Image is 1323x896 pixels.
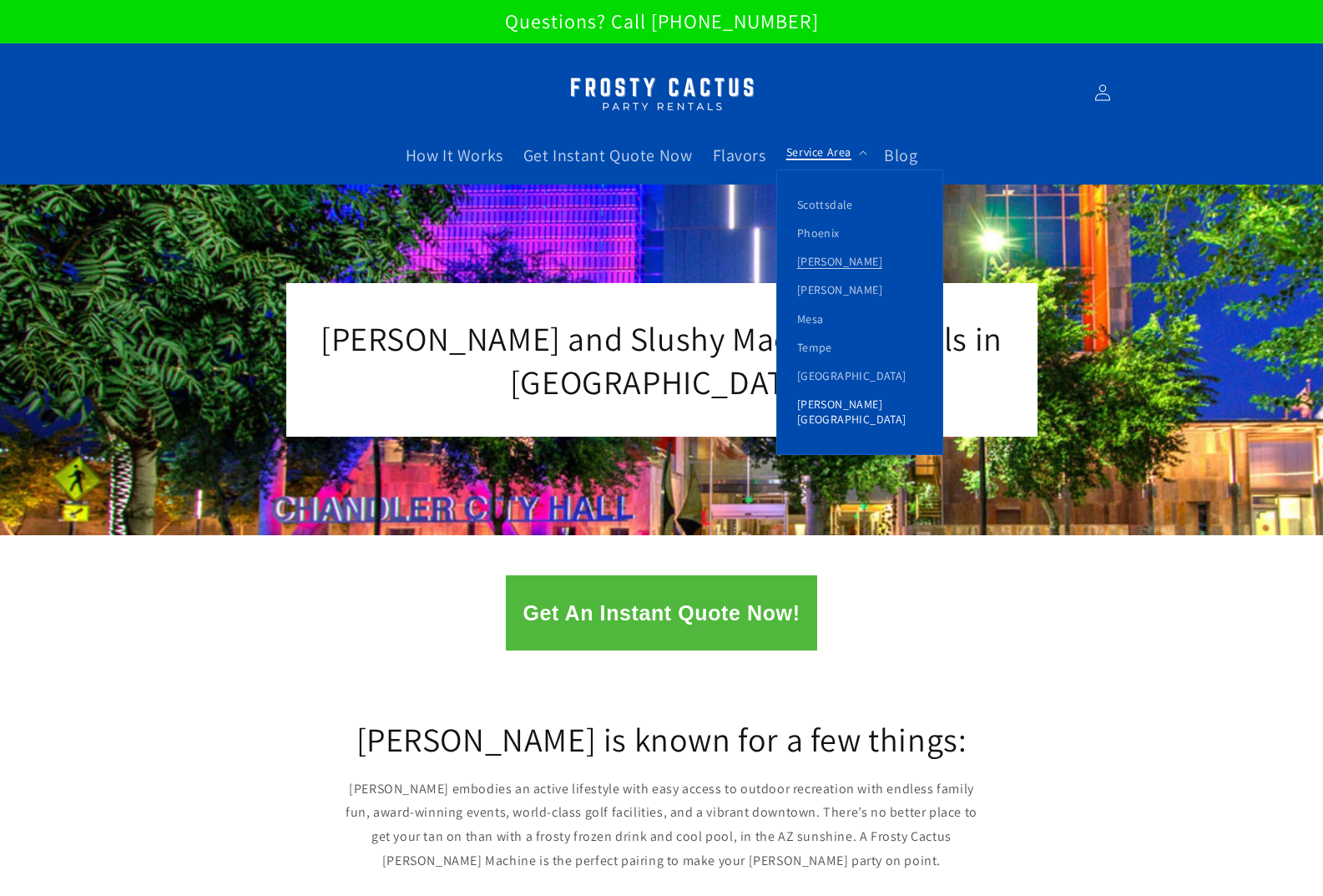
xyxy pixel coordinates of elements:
[786,144,851,159] span: Service Area
[558,67,766,119] img: Margarita Machine Rental in Scottsdale, Phoenix, Tempe, Chandler, Gilbert, Mesa and Maricopa
[703,134,776,176] a: Flavors
[874,134,927,176] a: Blog
[777,362,942,390] a: [GEOGRAPHIC_DATA]
[513,134,703,176] a: Get Instant Quote Now
[506,575,816,650] button: Get An Instant Quote Now!
[884,144,917,166] span: Blog
[523,144,693,166] span: Get Instant Quote Now
[777,219,942,247] a: Phoenix
[777,305,942,333] a: Mesa
[406,144,503,166] span: How It Works
[713,144,766,166] span: Flavors
[336,777,987,873] p: [PERSON_NAME] embodies an active lifestyle with easy access to outdoor recreation with endless fa...
[321,316,1002,403] span: [PERSON_NAME] and Slushy Machine Rentals in [GEOGRAPHIC_DATA]
[777,276,942,304] a: [PERSON_NAME]
[396,134,513,176] a: How It Works
[777,247,942,276] a: [PERSON_NAME]
[776,134,874,170] summary: Service Area
[336,717,987,761] h2: [PERSON_NAME] is known for a few things:
[777,390,942,433] a: [PERSON_NAME][GEOGRAPHIC_DATA]
[777,333,942,362] a: Tempe
[777,190,942,219] a: Scottsdale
